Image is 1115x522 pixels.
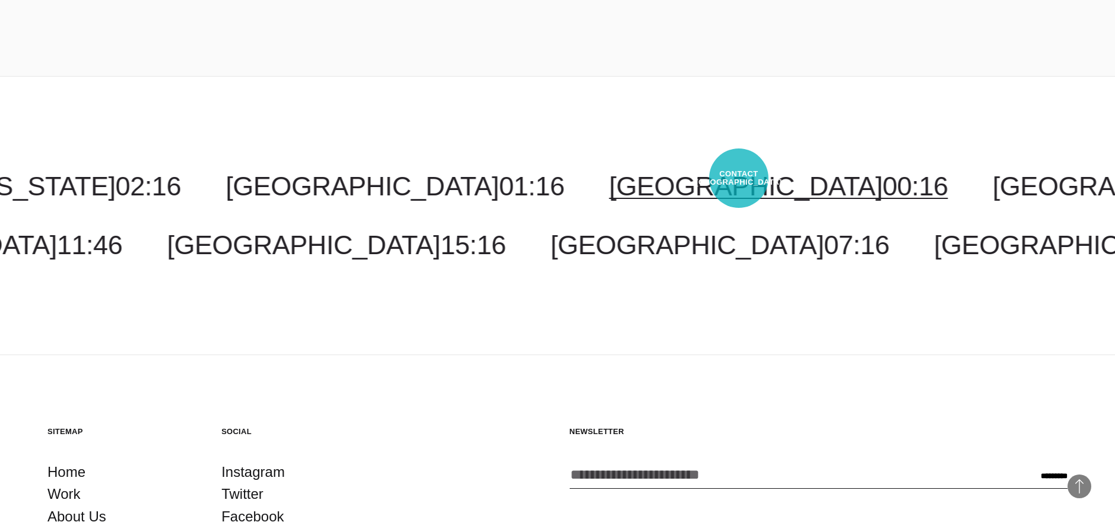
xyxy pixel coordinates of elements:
[551,230,890,260] a: [GEOGRAPHIC_DATA]07:16
[570,426,1068,436] h5: Newsletter
[221,483,263,505] a: Twitter
[47,483,81,505] a: Work
[167,230,506,260] a: [GEOGRAPHIC_DATA]15:16
[57,230,122,260] span: 11:46
[47,426,198,436] h5: Sitemap
[221,461,285,483] a: Instagram
[499,171,564,201] span: 01:16
[225,171,564,201] a: [GEOGRAPHIC_DATA]01:16
[116,171,181,201] span: 02:16
[609,171,948,201] a: [GEOGRAPHIC_DATA]00:16
[824,230,889,260] span: 07:16
[1068,474,1091,498] button: Back to Top
[47,461,85,483] a: Home
[221,426,371,436] h5: Social
[440,230,506,260] span: 15:16
[882,171,948,201] span: 00:16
